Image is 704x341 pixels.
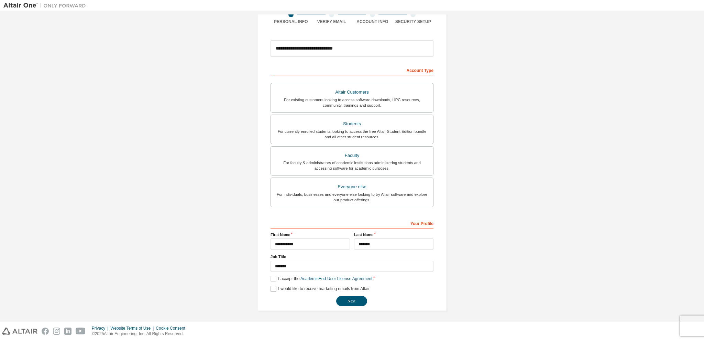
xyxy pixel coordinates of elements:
div: Privacy [92,326,110,331]
div: Altair Customers [275,87,429,97]
img: youtube.svg [76,328,86,335]
img: linkedin.svg [64,328,71,335]
div: For existing customers looking to access software downloads, HPC resources, community, trainings ... [275,97,429,108]
p: © 2025 Altair Engineering, Inc. All Rights Reserved. [92,331,189,337]
div: Account Type [271,64,433,75]
div: Cookie Consent [156,326,189,331]
div: For faculty & administrators of academic institutions administering students and accessing softwa... [275,160,429,171]
div: Students [275,119,429,129]
div: Everyone else [275,182,429,192]
div: For individuals, businesses and everyone else looking to try Altair software and explore our prod... [275,192,429,203]
label: Job Title [271,254,433,259]
div: Personal Info [271,19,311,24]
button: Next [336,296,367,306]
div: Website Terms of Use [110,326,156,331]
div: Faculty [275,151,429,160]
div: For currently enrolled students looking to access the free Altair Student Edition bundle and all ... [275,129,429,140]
label: Last Name [354,232,433,237]
label: I accept the [271,276,372,282]
div: Your Profile [271,217,433,228]
img: instagram.svg [53,328,60,335]
img: altair_logo.svg [2,328,37,335]
img: Altair One [3,2,89,9]
div: Verify Email [311,19,352,24]
div: Security Setup [393,19,434,24]
a: Academic End-User License Agreement [300,276,372,281]
label: I would like to receive marketing emails from Altair [271,286,370,292]
img: facebook.svg [42,328,49,335]
div: Account Info [352,19,393,24]
label: First Name [271,232,350,237]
